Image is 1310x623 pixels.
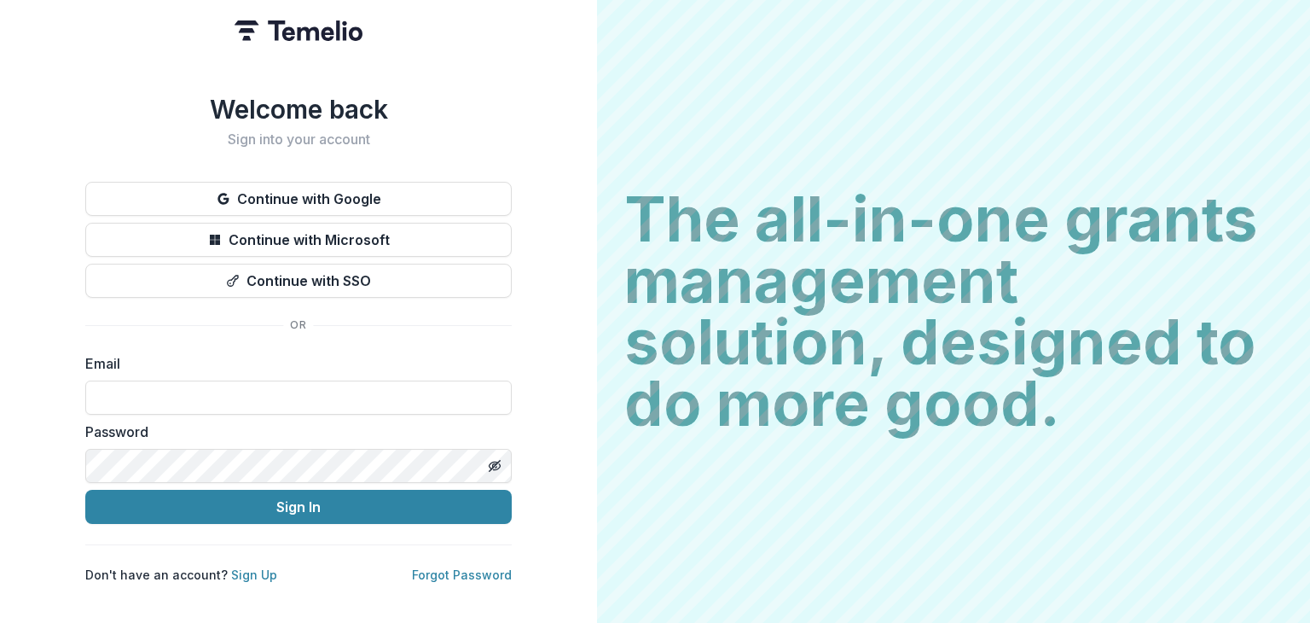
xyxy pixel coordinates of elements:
button: Continue with Microsoft [85,223,512,257]
label: Password [85,422,501,442]
h1: Welcome back [85,94,512,125]
button: Continue with Google [85,182,512,216]
label: Email [85,353,501,374]
button: Continue with SSO [85,264,512,298]
p: Don't have an account? [85,566,277,584]
a: Sign Up [231,568,277,582]
button: Toggle password visibility [481,452,508,480]
button: Sign In [85,490,512,524]
h2: Sign into your account [85,131,512,148]
img: Temelio [235,20,362,41]
a: Forgot Password [412,568,512,582]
